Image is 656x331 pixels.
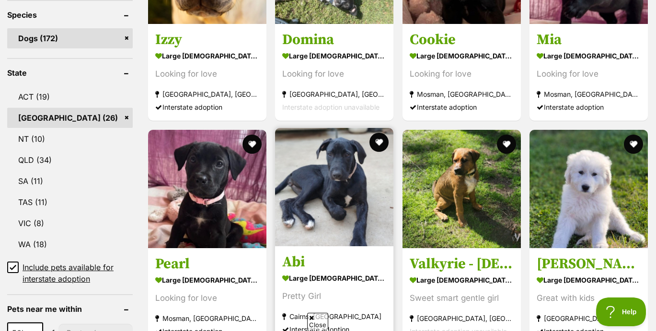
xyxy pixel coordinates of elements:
strong: [GEOGRAPHIC_DATA], [GEOGRAPHIC_DATA] [537,312,641,325]
div: Great with kids [537,292,641,305]
a: Include pets available for interstate adoption [7,262,133,285]
div: Looking for love [155,292,259,305]
div: Looking for love [282,68,386,80]
strong: large [DEMOGRAPHIC_DATA] Dog [410,273,514,287]
h3: Pearl [155,255,259,273]
a: ACT (19) [7,87,133,107]
a: Domina large [DEMOGRAPHIC_DATA] Dog Looking for love [GEOGRAPHIC_DATA], [GEOGRAPHIC_DATA] Interst... [275,23,393,121]
button: favourite [496,135,516,154]
h3: [PERSON_NAME] [537,255,641,273]
button: favourite [242,135,261,154]
h3: Izzy [155,31,259,49]
button: favourite [369,133,389,152]
span: Close [307,313,328,330]
div: Looking for love [155,68,259,80]
a: NT (10) [7,129,133,149]
header: State [7,68,133,77]
strong: large [DEMOGRAPHIC_DATA] Dog [537,273,641,287]
div: Looking for love [410,68,514,80]
iframe: Help Scout Beacon - Open [596,297,646,326]
img: Pearl - Labrador Retriever Dog [148,130,266,248]
strong: Cairns, [GEOGRAPHIC_DATA] [282,310,386,323]
img: Valkyrie - 4 Month Old Doberman X - Dobermann Dog [403,130,521,248]
strong: large [DEMOGRAPHIC_DATA] Dog [282,271,386,285]
strong: [GEOGRAPHIC_DATA], [GEOGRAPHIC_DATA] [410,312,514,325]
a: WA (18) [7,234,133,254]
strong: large [DEMOGRAPHIC_DATA] Dog [282,49,386,63]
a: QLD (34) [7,150,133,170]
a: VIC (8) [7,213,133,233]
div: Looking for love [537,68,641,80]
h3: Mia [537,31,641,49]
strong: large [DEMOGRAPHIC_DATA] Dog [155,273,259,287]
img: Abi - Irish Wolfhound Dog [275,128,393,246]
header: Species [7,11,133,19]
strong: Mosman, [GEOGRAPHIC_DATA] [410,88,514,101]
strong: Mosman, [GEOGRAPHIC_DATA] [155,312,259,325]
strong: [GEOGRAPHIC_DATA], [GEOGRAPHIC_DATA] [155,88,259,101]
strong: Mosman, [GEOGRAPHIC_DATA] [537,88,641,101]
span: Include pets available for interstate adoption [23,262,133,285]
div: Interstate adoption [537,101,641,114]
div: Interstate adoption [155,101,259,114]
strong: large [DEMOGRAPHIC_DATA] Dog [537,49,641,63]
button: favourite [624,135,643,154]
strong: large [DEMOGRAPHIC_DATA] Dog [410,49,514,63]
a: Mia large [DEMOGRAPHIC_DATA] Dog Looking for love Mosman, [GEOGRAPHIC_DATA] Interstate adoption [529,23,648,121]
strong: large [DEMOGRAPHIC_DATA] Dog [155,49,259,63]
a: SA (11) [7,171,133,191]
div: Sweet smart gentle girl [410,292,514,305]
img: Clarissa - Maremma Sheepdog [529,130,648,248]
a: Dogs (172) [7,28,133,48]
h3: Cookie [410,31,514,49]
a: Izzy large [DEMOGRAPHIC_DATA] Dog Looking for love [GEOGRAPHIC_DATA], [GEOGRAPHIC_DATA] Interstat... [148,23,266,121]
a: TAS (11) [7,192,133,212]
span: Interstate adoption unavailable [282,103,380,111]
a: Cookie large [DEMOGRAPHIC_DATA] Dog Looking for love Mosman, [GEOGRAPHIC_DATA] Interstate adoption [403,23,521,121]
h3: Valkyrie - [DEMOGRAPHIC_DATA] Doberman X [410,255,514,273]
div: Pretty Girl [282,290,386,303]
div: Interstate adoption [410,101,514,114]
strong: [GEOGRAPHIC_DATA], [GEOGRAPHIC_DATA] [282,88,386,101]
h3: Abi [282,253,386,271]
header: Pets near me within [7,305,133,313]
h3: Domina [282,31,386,49]
a: [GEOGRAPHIC_DATA] (26) [7,108,133,128]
